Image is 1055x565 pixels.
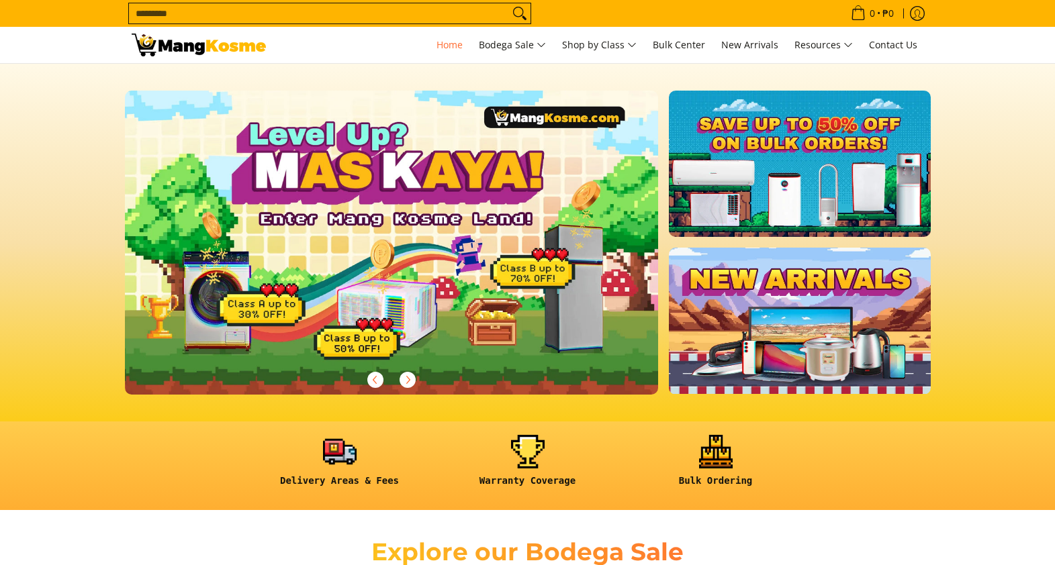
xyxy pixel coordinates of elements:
[555,27,643,63] a: Shop by Class
[721,38,778,51] span: New Arrivals
[868,9,877,18] span: 0
[653,38,705,51] span: Bulk Center
[788,27,860,63] a: Resources
[862,27,924,63] a: Contact Us
[715,27,785,63] a: New Arrivals
[393,365,422,395] button: Next
[562,37,637,54] span: Shop by Class
[430,27,469,63] a: Home
[629,435,803,497] a: <h6><strong>Bulk Ordering</strong></h6>
[253,435,427,497] a: <h6><strong>Delivery Areas & Fees</strong></h6>
[132,34,266,56] img: Mang Kosme: Your Home Appliances Warehouse Sale Partner!
[794,37,853,54] span: Resources
[472,27,553,63] a: Bodega Sale
[125,91,702,416] a: More
[869,38,917,51] span: Contact Us
[880,9,896,18] span: ₱0
[279,27,924,63] nav: Main Menu
[479,37,546,54] span: Bodega Sale
[437,38,463,51] span: Home
[441,435,615,497] a: <h6><strong>Warranty Coverage</strong></h6>
[509,3,531,23] button: Search
[361,365,390,395] button: Previous
[847,6,898,21] span: •
[646,27,712,63] a: Bulk Center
